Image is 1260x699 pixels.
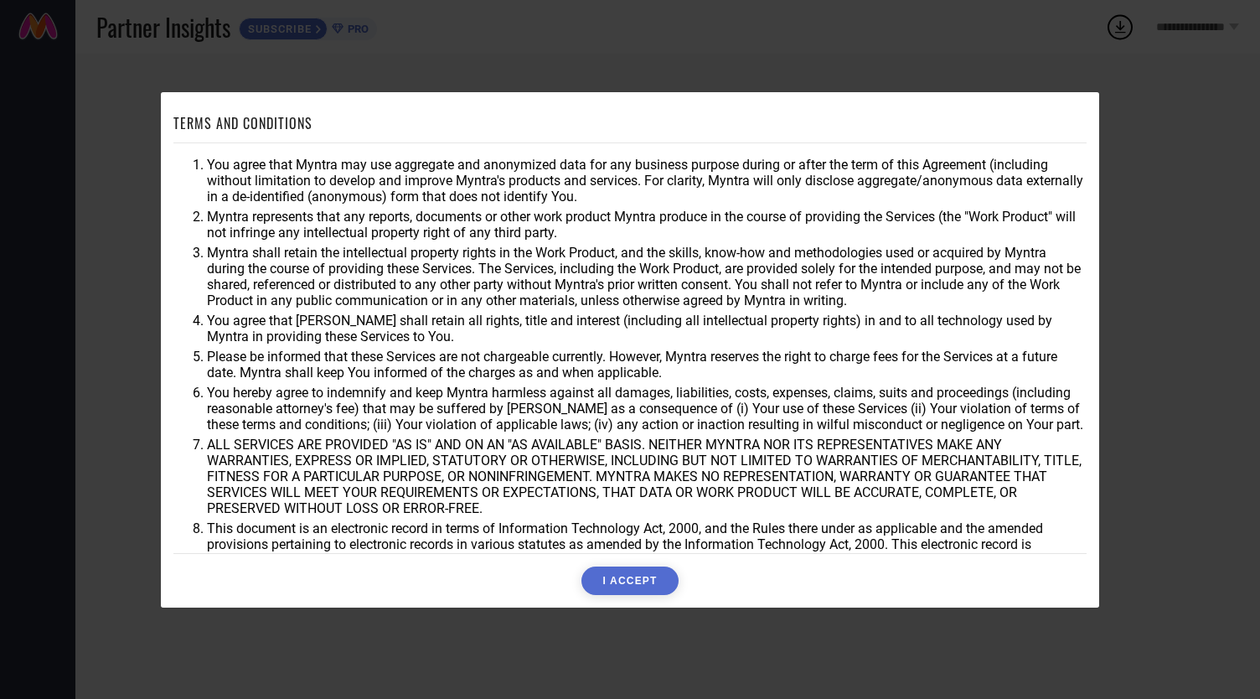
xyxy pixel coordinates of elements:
li: You agree that [PERSON_NAME] shall retain all rights, title and interest (including all intellect... [207,313,1087,344]
li: ALL SERVICES ARE PROVIDED "AS IS" AND ON AN "AS AVAILABLE" BASIS. NEITHER MYNTRA NOR ITS REPRESEN... [207,437,1087,516]
h1: TERMS AND CONDITIONS [173,113,312,133]
li: This document is an electronic record in terms of Information Technology Act, 2000, and the Rules... [207,520,1087,568]
li: Please be informed that these Services are not chargeable currently. However, Myntra reserves the... [207,349,1087,381]
li: Myntra represents that any reports, documents or other work product Myntra produce in the course ... [207,209,1087,241]
li: Myntra shall retain the intellectual property rights in the Work Product, and the skills, know-ho... [207,245,1087,308]
li: You agree that Myntra may use aggregate and anonymized data for any business purpose during or af... [207,157,1087,205]
li: You hereby agree to indemnify and keep Myntra harmless against all damages, liabilities, costs, e... [207,385,1087,432]
button: I ACCEPT [581,567,678,595]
